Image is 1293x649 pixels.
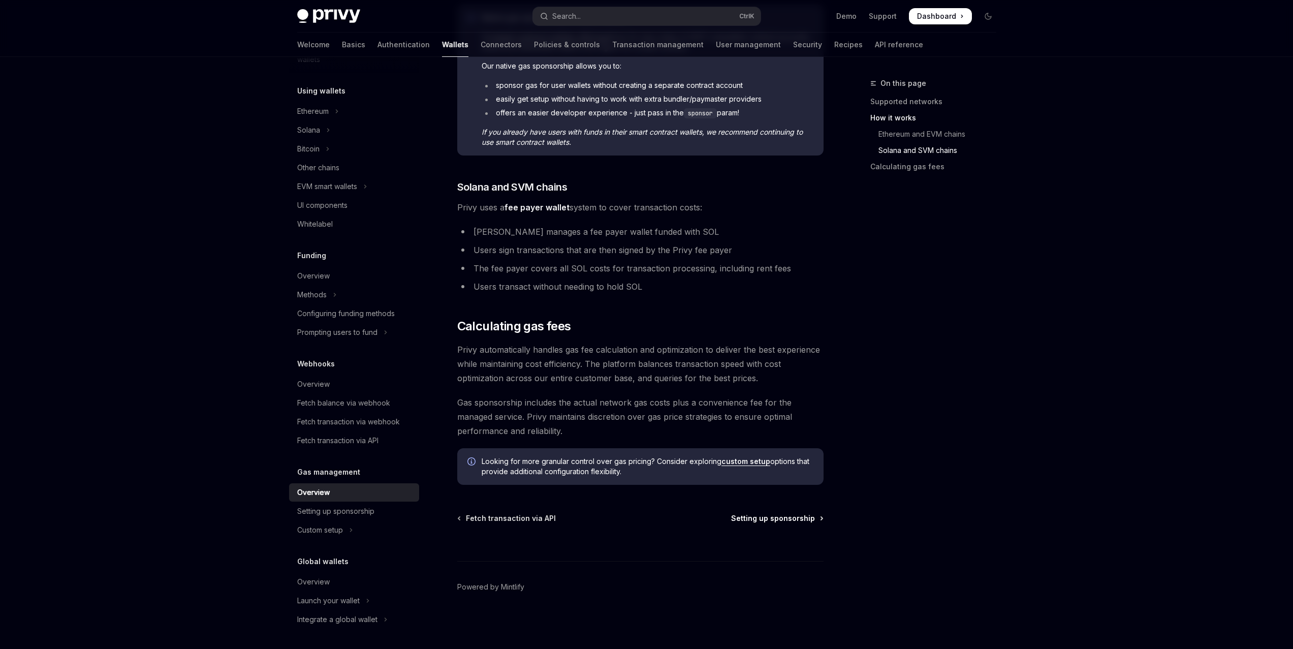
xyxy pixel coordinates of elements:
[289,140,419,158] button: Toggle Bitcoin section
[289,196,419,214] a: UI components
[482,94,813,104] li: easily get setup without having to work with extra bundler/paymaster providers
[297,289,327,301] div: Methods
[612,33,704,57] a: Transaction management
[466,513,556,523] span: Fetch transaction via API
[289,267,419,285] a: Overview
[289,323,419,342] button: Toggle Prompting users to fund section
[457,261,824,275] li: The fee payer covers all SOL costs for transaction processing, including rent fees
[297,105,329,117] div: Ethereum
[457,318,571,334] span: Calculating gas fees
[297,270,330,282] div: Overview
[297,505,374,517] div: Setting up sponsorship
[289,215,419,233] a: Whitelabel
[875,33,923,57] a: API reference
[457,243,824,257] li: Users sign transactions that are then signed by the Privy fee payer
[721,457,770,466] a: custom setup
[534,33,600,57] a: Policies & controls
[869,11,897,21] a: Support
[442,33,468,57] a: Wallets
[289,502,419,520] a: Setting up sponsorship
[289,521,419,539] button: Toggle Custom setup section
[684,108,717,118] code: sponsor
[457,582,524,592] a: Powered by Mintlify
[297,397,390,409] div: Fetch balance via webhook
[870,142,1004,159] a: Solana and SVM chains
[297,416,400,428] div: Fetch transaction via webhook
[297,613,377,626] div: Integrate a global wallet
[289,431,419,450] a: Fetch transaction via API
[289,610,419,629] button: Toggle Integrate a global wallet section
[289,413,419,431] a: Fetch transaction via webhook
[297,595,360,607] div: Launch your wallet
[297,218,333,230] div: Whitelabel
[297,199,348,211] div: UI components
[289,159,419,177] a: Other chains
[289,121,419,139] button: Toggle Solana section
[297,9,360,23] img: dark logo
[716,33,781,57] a: User management
[980,8,996,24] button: Toggle dark mode
[297,358,335,370] h5: Webhooks
[482,108,813,118] li: offers an easier developer experience - just pass in the param!
[297,326,377,338] div: Prompting users to fund
[457,280,824,294] li: Users transact without needing to hold SOL
[297,143,320,155] div: Bitcoin
[289,304,419,323] a: Configuring funding methods
[289,177,419,196] button: Toggle EVM smart wallets section
[297,180,357,193] div: EVM smart wallets
[870,126,1004,142] a: Ethereum and EVM chains
[482,80,813,90] li: sponsor gas for user wallets without creating a separate contract account
[457,180,567,194] span: Solana and SVM chains
[297,555,349,568] h5: Global wallets
[289,102,419,120] button: Toggle Ethereum section
[793,33,822,57] a: Security
[297,85,345,97] h5: Using wallets
[457,225,824,239] li: [PERSON_NAME] manages a fee payer wallet funded with SOL
[533,7,761,25] button: Open search
[377,33,430,57] a: Authentication
[731,513,823,523] a: Setting up sponsorship
[870,94,1004,110] a: Supported networks
[297,466,360,478] h5: Gas management
[457,200,824,214] span: Privy uses a system to cover transaction costs:
[289,286,419,304] button: Toggle Methods section
[909,8,972,24] a: Dashboard
[552,10,581,22] div: Search...
[297,576,330,588] div: Overview
[834,33,863,57] a: Recipes
[482,61,813,71] span: Our native gas sponsorship allows you to:
[297,378,330,390] div: Overview
[467,457,478,468] svg: Info
[482,456,813,477] span: Looking for more granular control over gas pricing? Consider exploring options that provide addit...
[297,33,330,57] a: Welcome
[297,124,320,136] div: Solana
[457,343,824,385] span: Privy automatically handles gas fee calculation and optimization to deliver the best experience w...
[481,33,522,57] a: Connectors
[880,77,926,89] span: On this page
[297,162,339,174] div: Other chains
[870,110,1004,126] a: How it works
[289,483,419,502] a: Overview
[870,159,1004,175] a: Calculating gas fees
[917,11,956,21] span: Dashboard
[289,573,419,591] a: Overview
[731,513,815,523] span: Setting up sponsorship
[297,524,343,536] div: Custom setup
[297,435,379,447] div: Fetch transaction via API
[297,250,326,262] h5: Funding
[836,11,857,21] a: Demo
[289,394,419,412] a: Fetch balance via webhook
[504,202,570,212] strong: fee payer wallet
[289,375,419,393] a: Overview
[739,12,754,20] span: Ctrl K
[297,486,330,499] div: Overview
[289,592,419,610] button: Toggle Launch your wallet section
[457,395,824,438] span: Gas sponsorship includes the actual network gas costs plus a convenience fee for the managed serv...
[482,128,803,146] em: If you already have users with funds in their smart contract wallets, we recommend continuing to ...
[297,307,395,320] div: Configuring funding methods
[458,513,556,523] a: Fetch transaction via API
[342,33,365,57] a: Basics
